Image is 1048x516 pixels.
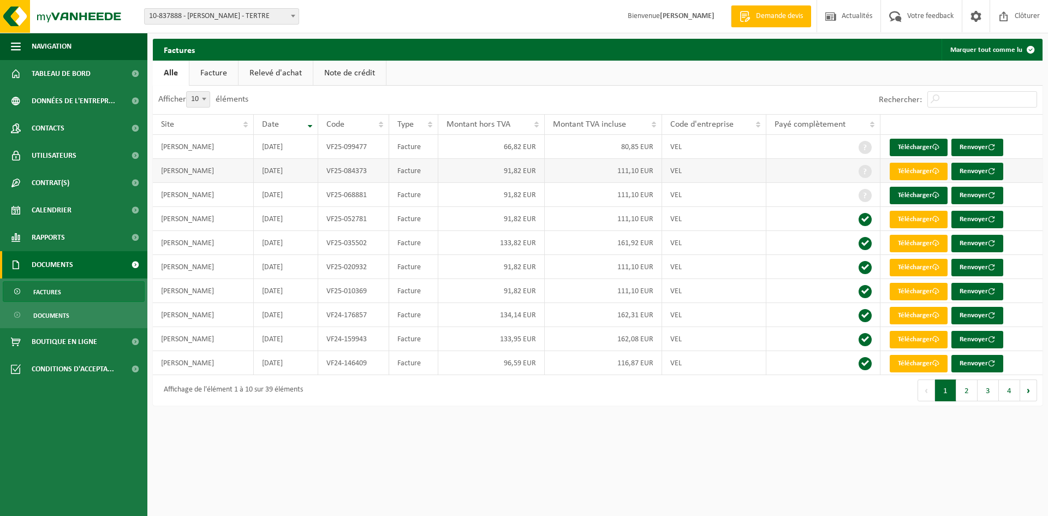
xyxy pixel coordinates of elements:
span: Rapports [32,224,65,251]
td: VEL [662,303,767,327]
a: Télécharger [890,187,948,204]
td: VEL [662,231,767,255]
span: 10 [187,92,210,107]
a: Facture [189,61,238,86]
td: [DATE] [254,183,318,207]
span: Montant TVA incluse [553,120,626,129]
td: 96,59 EUR [438,351,544,375]
td: 162,31 EUR [545,303,662,327]
td: VEL [662,183,767,207]
span: Navigation [32,33,72,60]
td: Facture [389,183,438,207]
button: 4 [999,379,1020,401]
td: VF25-084373 [318,159,389,183]
a: Télécharger [890,235,948,252]
td: 161,92 EUR [545,231,662,255]
span: Tableau de bord [32,60,91,87]
a: Télécharger [890,355,948,372]
td: [PERSON_NAME] [153,351,254,375]
span: Données de l'entrepr... [32,87,115,115]
td: [DATE] [254,231,318,255]
span: 10 [186,91,210,108]
button: Renvoyer [951,283,1003,300]
td: 91,82 EUR [438,159,544,183]
span: Contacts [32,115,64,142]
td: 91,82 EUR [438,279,544,303]
span: Type [397,120,414,129]
td: [DATE] [254,135,318,159]
td: [PERSON_NAME] [153,303,254,327]
td: [PERSON_NAME] [153,207,254,231]
a: Télécharger [890,331,948,348]
td: VF25-035502 [318,231,389,255]
td: VEL [662,135,767,159]
span: Date [262,120,279,129]
td: Facture [389,159,438,183]
td: Facture [389,135,438,159]
td: [PERSON_NAME] [153,279,254,303]
span: Boutique en ligne [32,328,97,355]
td: Facture [389,327,438,351]
a: Note de crédit [313,61,386,86]
td: 111,10 EUR [545,159,662,183]
a: Télécharger [890,139,948,156]
td: [DATE] [254,327,318,351]
td: VEL [662,351,767,375]
button: Marquer tout comme lu [942,39,1041,61]
td: [DATE] [254,255,318,279]
td: VF25-020932 [318,255,389,279]
td: 80,85 EUR [545,135,662,159]
a: Télécharger [890,163,948,180]
td: [DATE] [254,159,318,183]
strong: [PERSON_NAME] [660,12,714,20]
a: Télécharger [890,259,948,276]
td: 91,82 EUR [438,183,544,207]
span: Code [326,120,344,129]
h2: Factures [153,39,206,60]
td: [DATE] [254,279,318,303]
button: 1 [935,379,956,401]
td: Facture [389,279,438,303]
button: Renvoyer [951,211,1003,228]
td: VEL [662,327,767,351]
td: Facture [389,303,438,327]
label: Afficher éléments [158,95,248,104]
td: 91,82 EUR [438,255,544,279]
td: VF25-099477 [318,135,389,159]
td: VF25-010369 [318,279,389,303]
button: 3 [978,379,999,401]
span: Documents [32,251,73,278]
td: 111,10 EUR [545,183,662,207]
a: Factures [3,281,145,302]
span: Utilisateurs [32,142,76,169]
span: Contrat(s) [32,169,69,197]
td: 111,10 EUR [545,207,662,231]
span: Documents [33,305,69,326]
span: 10-837888 - STEPHEN LAFLAMME - TERTRE [145,9,299,24]
button: Renvoyer [951,187,1003,204]
a: Alle [153,61,189,86]
td: Facture [389,231,438,255]
a: Télécharger [890,283,948,300]
td: [DATE] [254,351,318,375]
a: Télécharger [890,211,948,228]
span: 10-837888 - STEPHEN LAFLAMME - TERTRE [144,8,299,25]
button: Renvoyer [951,355,1003,372]
td: 111,10 EUR [545,255,662,279]
td: Facture [389,351,438,375]
span: Payé complètement [775,120,845,129]
button: Renvoyer [951,259,1003,276]
td: 134,14 EUR [438,303,544,327]
button: Renvoyer [951,331,1003,348]
td: VF24-159943 [318,327,389,351]
td: VF24-146409 [318,351,389,375]
div: Affichage de l'élément 1 à 10 sur 39 éléments [158,381,303,400]
td: Facture [389,255,438,279]
td: 133,82 EUR [438,231,544,255]
span: Montant hors TVA [446,120,510,129]
span: Code d'entreprise [670,120,734,129]
td: 116,87 EUR [545,351,662,375]
td: [PERSON_NAME] [153,159,254,183]
a: Télécharger [890,307,948,324]
td: [DATE] [254,303,318,327]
